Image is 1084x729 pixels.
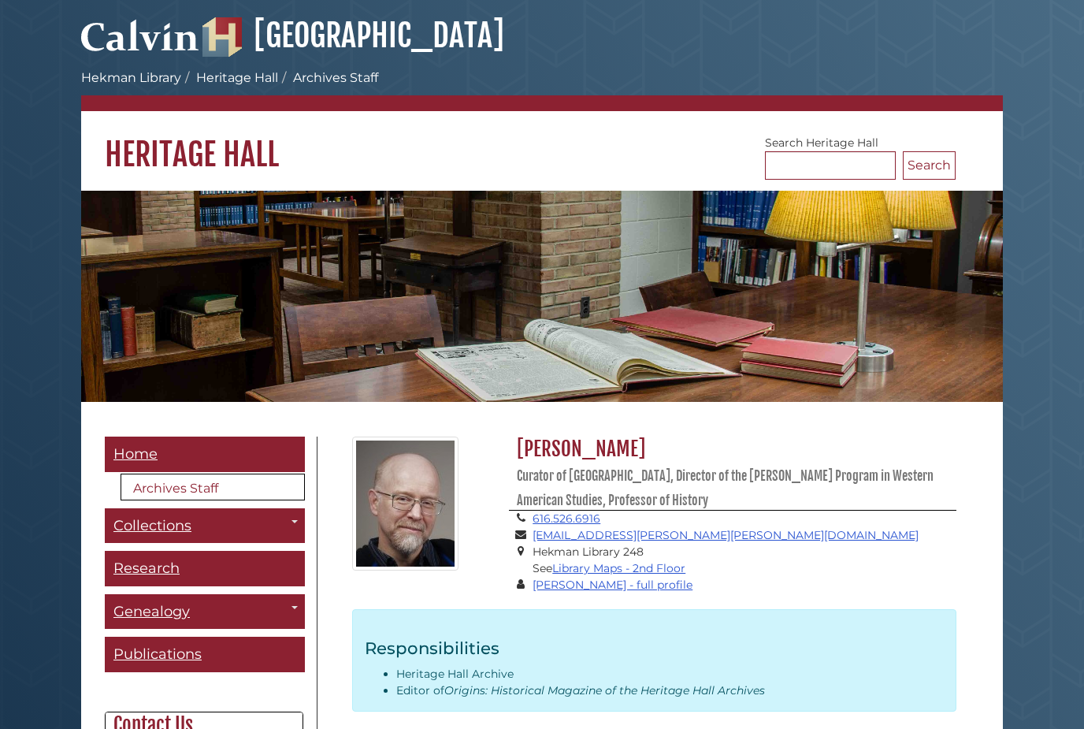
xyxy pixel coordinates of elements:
li: Hekman Library 248 See [533,544,956,577]
span: Research [113,560,180,577]
img: William_Katerberg_125x160.jpg [352,437,458,571]
a: Archives Staff [121,474,305,500]
h1: Heritage Hall [81,111,1003,174]
img: Hekman Library Logo [202,17,242,57]
span: Genealogy [113,603,190,620]
a: Collections [105,508,305,544]
nav: breadcrumb [81,69,1003,111]
a: [GEOGRAPHIC_DATA] [202,16,504,55]
small: Curator of [GEOGRAPHIC_DATA], Director of the [PERSON_NAME] Program in Western American Studies, ... [517,468,934,508]
a: 616.526.6916 [533,511,600,526]
a: Publications [105,637,305,672]
button: Search [903,151,956,180]
li: Editor of [396,683,944,699]
a: Hekman Library [81,70,181,85]
a: [EMAIL_ADDRESS][PERSON_NAME][PERSON_NAME][DOMAIN_NAME] [533,528,919,542]
a: Genealogy [105,594,305,630]
a: Heritage Hall [196,70,278,85]
i: Origins: Historical Magazine of the Heritage Hall Archives [444,683,765,697]
a: Calvin University [81,36,199,50]
span: Home [113,445,158,463]
span: Publications [113,645,202,663]
a: Research [105,551,305,586]
span: Collections [113,517,191,534]
a: Library Maps - 2nd Floor [552,561,685,575]
li: Heritage Hall Archive [396,666,944,683]
a: Home [105,437,305,472]
li: Archives Staff [278,69,378,87]
a: [PERSON_NAME] - full profile [533,578,692,592]
h2: [PERSON_NAME] [509,437,956,511]
img: Calvin [81,13,199,57]
h3: Responsibilities [365,638,944,658]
